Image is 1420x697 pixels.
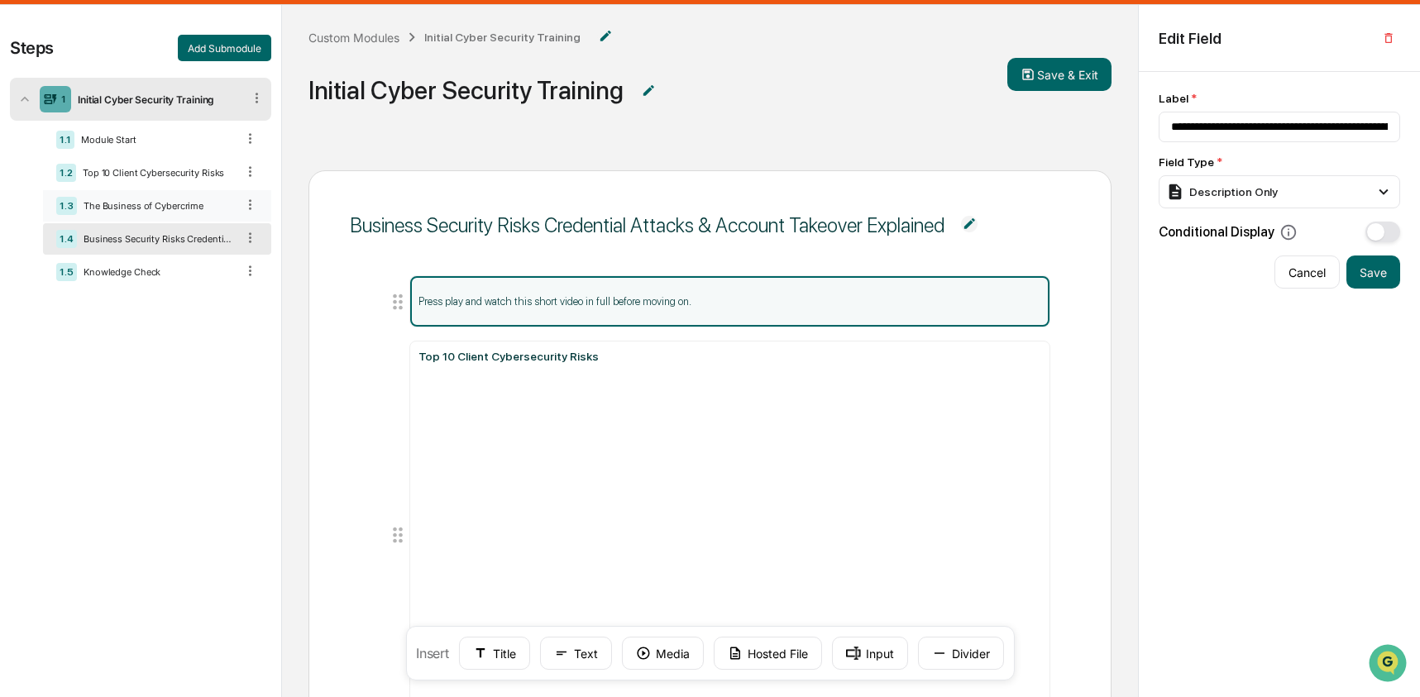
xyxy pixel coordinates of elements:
a: 🗄️Attestations [113,202,212,232]
div: Module Start [74,134,236,146]
div: Description Only [1166,183,1278,201]
div: Initial Cyber Security Training [71,93,242,106]
img: Additional Document Icon [597,28,614,45]
button: Text [540,637,612,670]
div: 🔎 [17,241,30,255]
div: 🗄️ [120,210,133,223]
div: 1.3 [56,197,77,215]
a: 🖐️Preclearance [10,202,113,232]
div: We're available if you need us! [56,143,209,156]
span: Pylon [165,280,200,293]
div: Conditional Display [1159,223,1298,241]
a: Powered byPylon [117,279,200,293]
div: Top 10 Client Cybersecurity Risks [418,350,1042,363]
iframe: Open customer support [1367,642,1412,687]
div: 1.5 [56,263,77,281]
div: 🖐️ [17,210,30,223]
div: 1.2 [56,164,76,182]
h2: Edit Field [1159,30,1222,47]
button: Save & Exit [1007,58,1112,91]
img: Additional Document Icon [961,216,978,232]
div: 1.1 [56,131,74,149]
span: Attestations [136,208,205,225]
div: Top 10 Client Cybersecurity Risks [76,167,236,179]
button: Cancel [1274,255,1340,289]
button: Hosted File [714,637,822,670]
span: Preclearance [33,208,107,225]
div: Business Security Risks Credential Attacks & Account Takeover Explained [77,233,236,245]
div: Business Security Risks Credential Attacks & Account Takeover Explained [350,213,944,237]
p: How can we help? [17,35,301,61]
div: Custom Modules [308,31,399,45]
img: 1746055101610-c473b297-6a78-478c-a979-82029cc54cd1 [17,127,46,156]
div: Knowledge Check [77,266,236,278]
div: Field Type [1159,155,1400,169]
button: Media [622,637,704,670]
div: Start new chat [56,127,271,143]
button: Title [459,637,530,670]
div: Initial Cyber Security Training [424,31,581,44]
button: Start new chat [281,131,301,151]
span: Data Lookup [33,240,104,256]
a: 🔎Data Lookup [10,233,111,263]
button: Input [832,637,908,670]
button: Add Submodule [178,35,271,61]
div: 1.4 [56,230,77,248]
div: The Business of Cybercrime [77,200,236,212]
button: Divider [918,637,1004,670]
div: Initial Cyber Security Training [308,75,624,105]
img: Additional Document Icon [640,83,657,99]
div: Press play and watch this short video in full before moving on. [410,276,1050,327]
div: Steps [10,38,54,58]
button: Save [1346,255,1400,289]
p: Press play and watch this short video in full before moving on. [418,295,1042,308]
div: 1 [61,93,66,105]
div: Insert [405,626,1014,680]
div: Label [1159,92,1400,105]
